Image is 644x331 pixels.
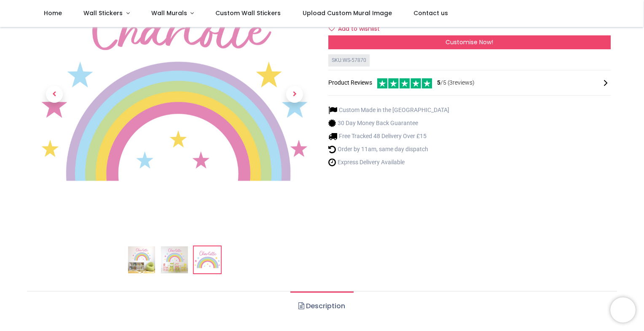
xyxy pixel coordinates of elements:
[161,246,188,273] img: WS-57870-02
[437,79,440,86] span: 5
[329,26,335,32] i: Add to wishlist
[328,158,449,167] li: Express Delivery Available
[445,38,493,46] span: Customise Now!
[46,86,63,103] span: Previous
[328,106,449,115] li: Custom Made in the [GEOGRAPHIC_DATA]
[328,132,449,141] li: Free Tracked 48 Delivery Over £15
[44,9,62,17] span: Home
[328,119,449,128] li: 30 Day Money Back Guarantee
[286,86,303,103] span: Next
[413,9,448,17] span: Contact us
[128,246,155,273] img: Personalised Name Rainbow & Stars Wall Sticker
[328,77,611,88] div: Product Reviews
[328,54,370,67] div: SKU: WS-57870
[437,79,475,87] span: /5 ( 3 reviews)
[328,145,449,154] li: Order by 11am, same day dispatch
[303,9,392,17] span: Upload Custom Mural Image
[83,9,123,17] span: Wall Stickers
[194,246,221,273] img: WS-57870-03
[328,22,387,36] button: Add to wishlistAdd to wishlist
[215,9,281,17] span: Custom Wall Stickers
[290,291,353,321] a: Description
[151,9,187,17] span: Wall Murals
[610,297,636,323] iframe: Brevo live chat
